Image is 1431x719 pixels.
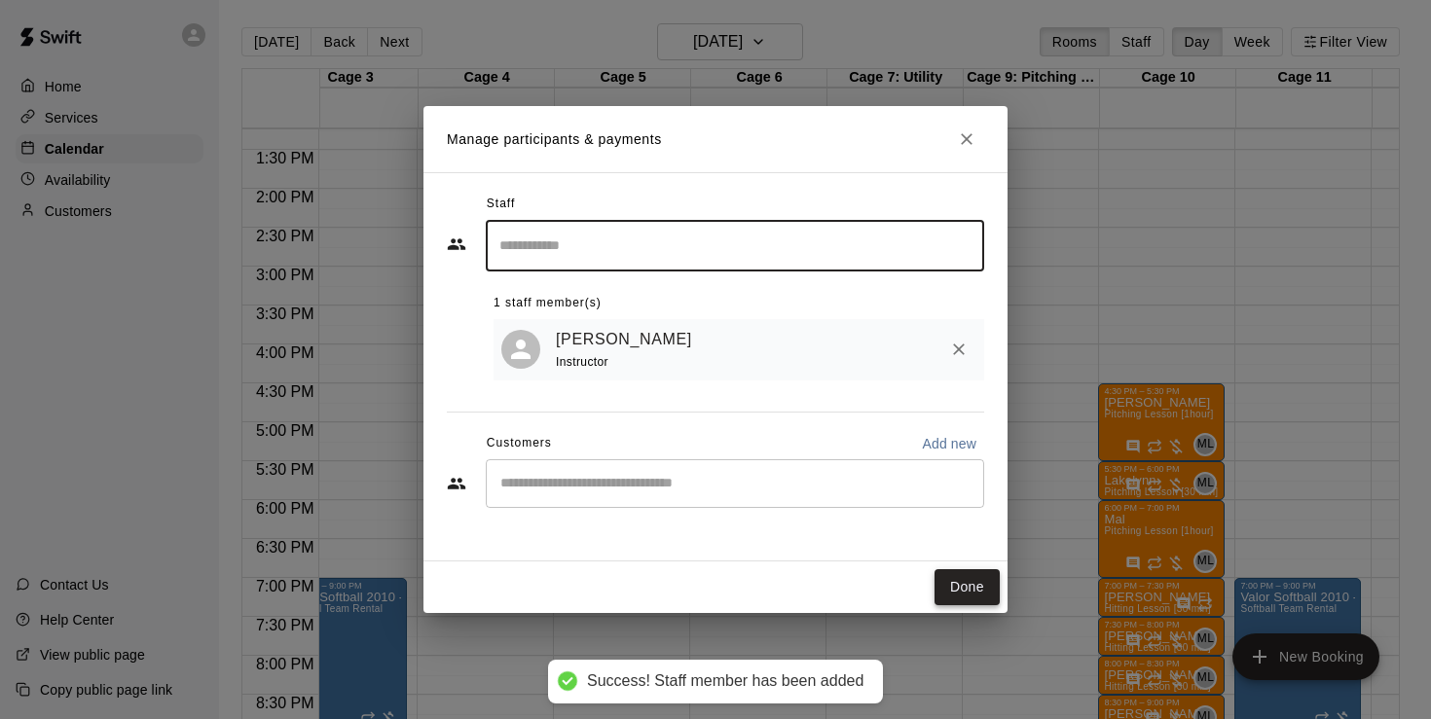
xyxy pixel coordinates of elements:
[922,434,976,453] p: Add new
[486,220,984,271] div: Search staff
[935,569,1000,605] button: Done
[949,122,984,157] button: Close
[487,428,552,459] span: Customers
[941,332,976,367] button: Remove
[494,288,602,319] span: 1 staff member(s)
[447,234,466,254] svg: Staff
[486,459,984,508] div: Start typing to search customers...
[447,129,662,150] p: Manage participants & payments
[556,327,692,352] a: [PERSON_NAME]
[587,671,863,692] div: Success! Staff member has been added
[501,330,540,369] div: Tommy Santiago
[556,355,608,369] span: Instructor
[487,189,515,220] span: Staff
[914,428,984,459] button: Add new
[447,474,466,493] svg: Customers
